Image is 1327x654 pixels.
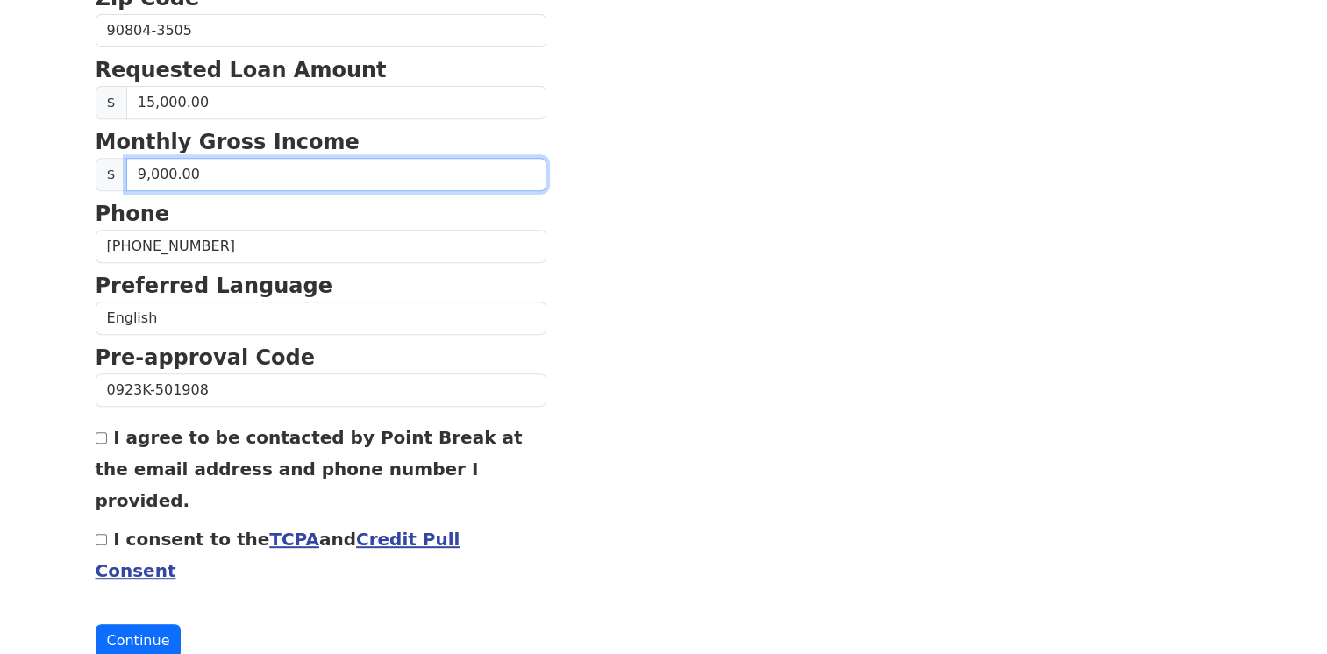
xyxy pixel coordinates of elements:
p: Monthly Gross Income [96,126,546,158]
label: I consent to the and [96,529,460,581]
input: Requested Loan Amount [126,86,546,119]
input: Phone [96,230,546,263]
strong: Requested Loan Amount [96,58,387,82]
strong: Preferred Language [96,274,332,298]
a: TCPA [269,529,319,550]
span: $ [96,158,127,191]
label: I agree to be contacted by Point Break at the email address and phone number I provided. [96,427,523,511]
input: 0.00 [126,158,546,191]
input: Pre-approval Code [96,373,546,407]
input: Zip Code [96,14,546,47]
span: $ [96,86,127,119]
strong: Pre-approval Code [96,345,316,370]
strong: Phone [96,202,170,226]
